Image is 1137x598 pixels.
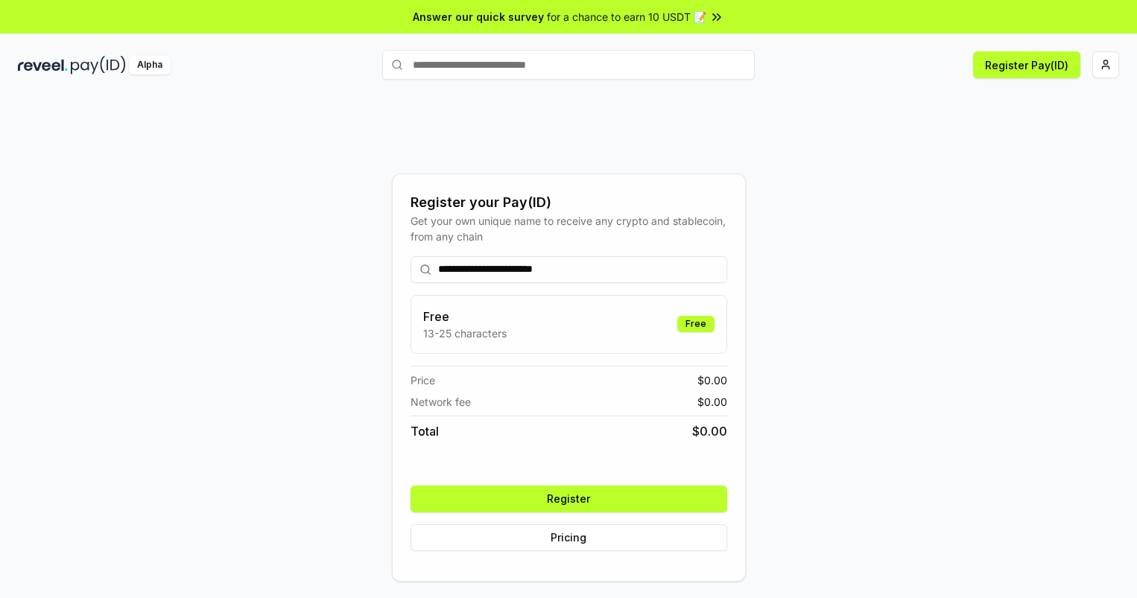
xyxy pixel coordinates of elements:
[411,213,727,244] div: Get your own unique name to receive any crypto and stablecoin, from any chain
[692,422,727,440] span: $ 0.00
[413,9,544,25] span: Answer our quick survey
[411,192,727,213] div: Register your Pay(ID)
[411,394,471,410] span: Network fee
[423,325,507,341] p: 13-25 characters
[547,9,706,25] span: for a chance to earn 10 USDT 📝
[973,51,1080,78] button: Register Pay(ID)
[697,394,727,410] span: $ 0.00
[411,486,727,512] button: Register
[129,56,171,74] div: Alpha
[411,524,727,551] button: Pricing
[697,372,727,388] span: $ 0.00
[18,56,68,74] img: reveel_dark
[411,372,435,388] span: Price
[411,422,439,440] span: Total
[71,56,126,74] img: pay_id
[423,308,507,325] h3: Free
[677,316,715,332] div: Free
